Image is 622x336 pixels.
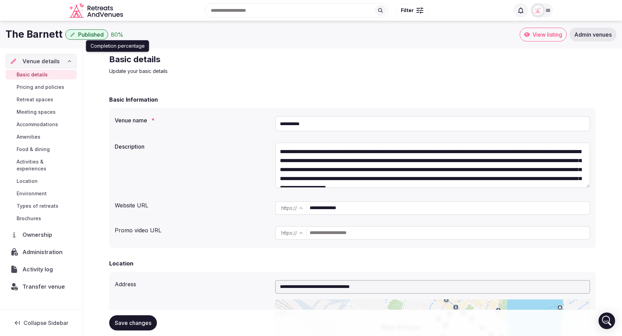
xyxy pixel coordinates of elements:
span: Retreat spaces [17,96,53,103]
a: Environment [6,189,77,198]
h2: Basic details [109,54,341,65]
span: View listing [533,31,562,38]
button: Collapse Sidebar [6,315,77,330]
span: Food & dining [17,146,50,153]
span: Transfer venue [22,282,65,291]
a: Amenities [6,132,77,142]
a: Pricing and policies [6,82,77,92]
span: Meeting spaces [17,109,56,115]
h2: Location [109,259,133,268]
span: Basic details [17,71,48,78]
span: Pricing and policies [17,84,64,91]
a: Basic details [6,70,77,80]
p: Update your basic details [109,68,341,75]
a: Accommodations [6,120,77,129]
label: Description [115,144,270,149]
button: Filter [396,4,428,17]
div: Address [115,277,270,288]
div: Promo video URL [115,223,270,234]
button: Published [65,29,108,40]
span: Location [17,178,38,185]
button: Save changes [109,315,157,330]
a: Activities & experiences [6,157,77,174]
a: Visit the homepage [69,3,124,18]
img: Matt Grant Oakes [533,6,543,15]
span: Collapse Sidebar [23,319,68,326]
a: Brochures [6,214,77,223]
h2: Basic Information [109,95,158,104]
a: Food & dining [6,144,77,154]
span: Admin venues [574,31,612,38]
span: Accommodations [17,121,58,128]
a: Activity log [6,262,77,277]
a: Administration [6,245,77,259]
a: Meeting spaces [6,107,77,117]
span: Brochures [17,215,41,222]
a: Admin venues [569,28,616,41]
a: Ownership [6,227,77,242]
button: 80% [111,30,123,39]
span: Save changes [115,319,151,326]
span: Amenities [17,133,40,140]
div: Open Intercom Messenger [599,312,615,329]
span: Venue details [22,57,60,65]
a: Location [6,176,77,186]
label: Venue name [115,118,270,123]
a: Retreat spaces [6,95,77,104]
span: Activities & experiences [17,158,74,172]
span: Published [78,31,104,38]
span: Activity log [22,265,56,273]
p: Completion percentage [91,43,145,49]
svg: Retreats and Venues company logo [69,3,124,18]
span: Environment [17,190,47,197]
a: View listing [520,28,567,41]
div: Website URL [115,198,270,209]
span: Filter [401,7,414,14]
div: 80 % [111,30,123,39]
span: Administration [22,248,65,256]
h1: The Barnett [6,28,63,41]
span: Ownership [22,231,55,239]
span: Types of retreats [17,203,58,209]
button: Transfer venue [6,279,77,294]
a: Types of retreats [6,201,77,211]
